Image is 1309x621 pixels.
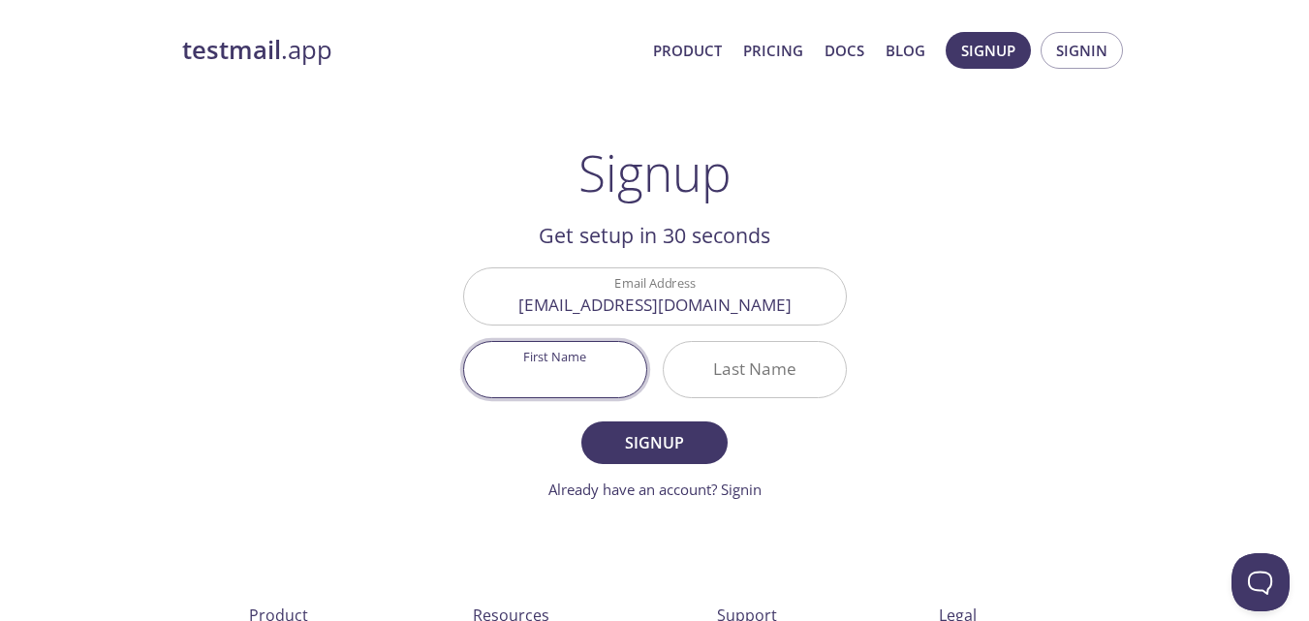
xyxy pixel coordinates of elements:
button: Signup [581,421,727,464]
strong: testmail [182,33,281,67]
a: Product [653,38,722,63]
a: Pricing [743,38,803,63]
a: Blog [886,38,925,63]
button: Signup [946,32,1031,69]
a: Already have an account? Signin [548,480,762,499]
h2: Get setup in 30 seconds [463,219,847,252]
span: Signup [961,38,1015,63]
a: Docs [825,38,864,63]
span: Signup [603,429,705,456]
iframe: Help Scout Beacon - Open [1231,553,1290,611]
a: testmail.app [182,34,638,67]
button: Signin [1041,32,1123,69]
h1: Signup [578,143,732,202]
span: Signin [1056,38,1107,63]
